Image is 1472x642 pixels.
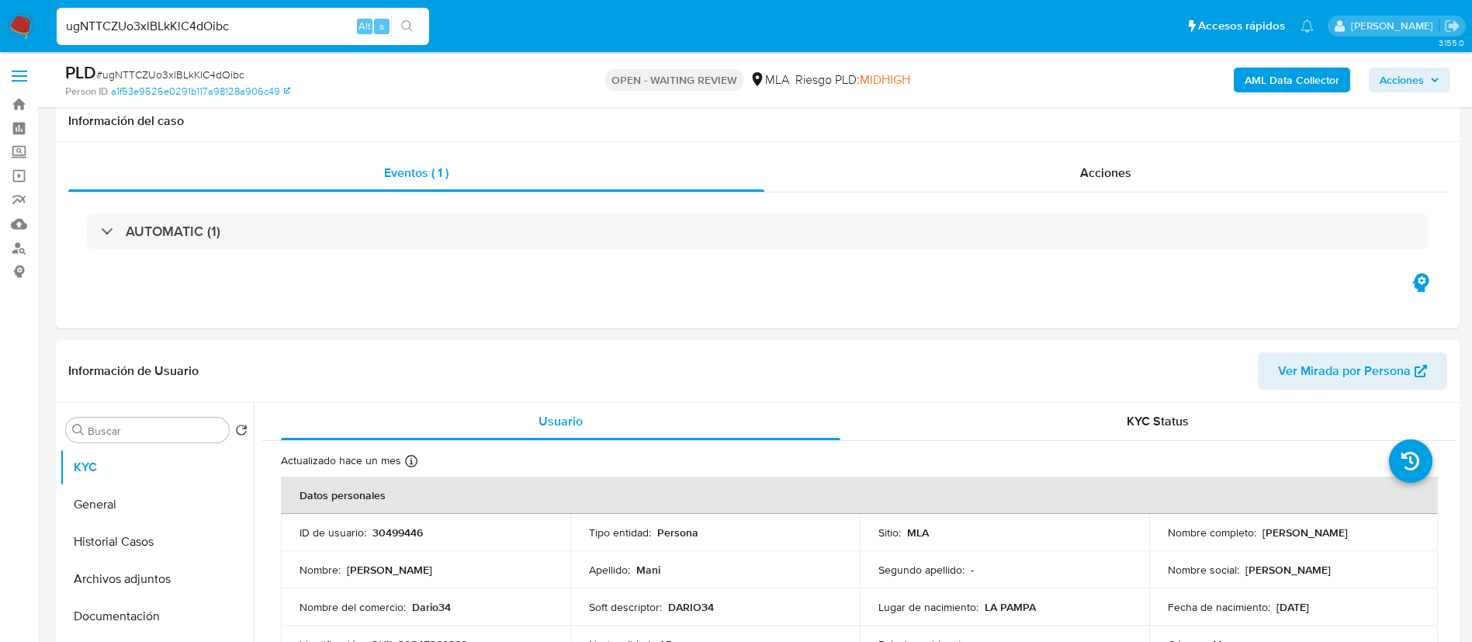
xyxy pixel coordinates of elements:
p: Tipo entidad : [589,526,651,540]
span: MIDHIGH [860,71,910,88]
b: PLD [65,60,96,85]
span: Acciones [1380,68,1424,92]
span: Ver Mirada por Persona [1278,352,1411,390]
span: Alt [358,19,371,33]
th: Datos personales [281,477,1438,514]
h1: Información de Usuario [68,363,199,379]
p: Fecha de nacimiento : [1168,600,1270,614]
p: ID de usuario : [300,526,366,540]
a: Notificaciones [1301,19,1314,33]
p: Dario34 [412,600,451,614]
p: [DATE] [1276,600,1309,614]
button: Historial Casos [60,523,254,560]
button: General [60,486,254,523]
b: AML Data Collector [1245,68,1339,92]
a: a1f53e9526e0291b117a98128a906c49 [111,85,290,99]
span: s [379,19,384,33]
div: AUTOMATIC (1) [87,213,1429,249]
p: Mani [636,563,660,577]
p: DARIO34 [668,600,714,614]
p: Persona [657,526,698,540]
h1: Información del caso [68,113,1447,129]
p: Nombre : [300,563,341,577]
button: Volver al orden por defecto [235,424,248,441]
button: KYC [60,449,254,486]
span: # ugNTTCZUo3xlBLkKlC4dOibc [96,67,244,82]
button: Archivos adjuntos [60,560,254,598]
p: Sitio : [878,526,901,540]
p: 30499446 [372,526,423,540]
div: MLA [750,71,789,88]
input: Buscar [88,424,223,438]
span: Usuario [539,412,583,430]
span: Riesgo PLD: [795,71,910,88]
button: Ver Mirada por Persona [1258,352,1447,390]
p: maria.acosta@mercadolibre.com [1351,19,1439,33]
p: OPEN - WAITING REVIEW [605,69,743,91]
button: Acciones [1369,68,1450,92]
h3: AUTOMATIC (1) [126,223,220,240]
b: Person ID [65,85,108,99]
p: Nombre social : [1168,563,1239,577]
button: Documentación [60,598,254,635]
p: Soft descriptor : [589,600,662,614]
p: Nombre completo : [1168,526,1256,540]
button: Buscar [72,424,85,436]
p: - [971,563,974,577]
p: Segundo apellido : [878,563,965,577]
p: MLA [907,526,929,540]
span: Accesos rápidos [1198,18,1285,34]
a: Salir [1444,18,1460,34]
p: LA PAMPA [985,600,1036,614]
p: [PERSON_NAME] [347,563,432,577]
p: [PERSON_NAME] [1245,563,1331,577]
p: [PERSON_NAME] [1262,526,1348,540]
p: Lugar de nacimiento : [878,600,978,614]
span: KYC Status [1127,412,1189,430]
span: Acciones [1080,164,1131,182]
span: Eventos ( 1 ) [384,164,449,182]
p: Actualizado hace un mes [281,453,401,468]
input: Buscar usuario o caso... [57,16,429,36]
p: Apellido : [589,563,630,577]
p: Nombre del comercio : [300,600,406,614]
button: search-icon [391,16,423,37]
button: AML Data Collector [1234,68,1350,92]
